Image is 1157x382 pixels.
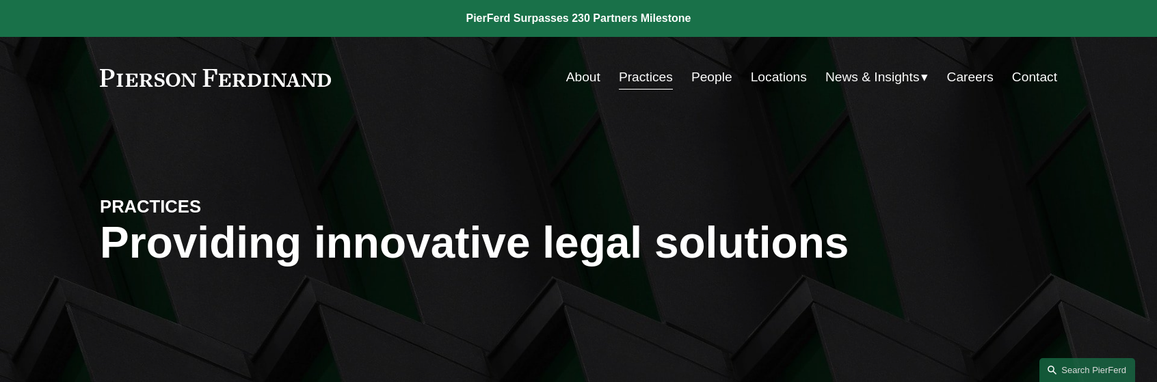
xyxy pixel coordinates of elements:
a: Contact [1012,64,1057,90]
h4: PRACTICES [100,195,339,217]
a: folder dropdown [825,64,929,90]
a: Careers [947,64,994,90]
a: Search this site [1039,358,1135,382]
span: News & Insights [825,66,920,90]
a: Practices [619,64,673,90]
a: Locations [751,64,807,90]
a: About [566,64,600,90]
a: People [691,64,732,90]
h1: Providing innovative legal solutions [100,218,1057,268]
